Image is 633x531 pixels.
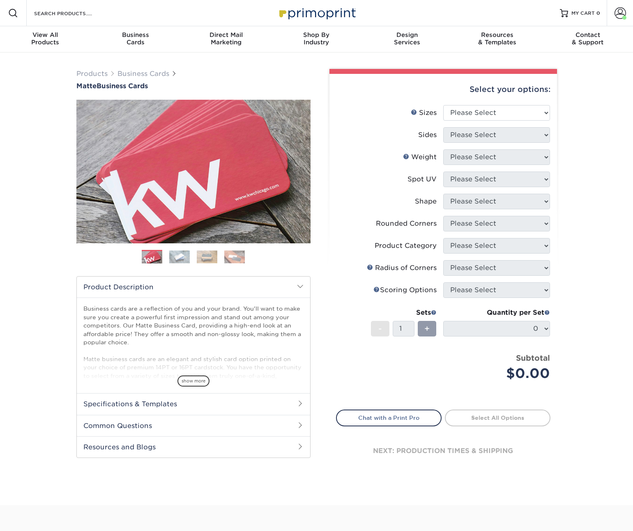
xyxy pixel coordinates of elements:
[543,31,633,39] span: Contact
[76,70,108,78] a: Products
[418,130,437,140] div: Sides
[90,26,181,53] a: BusinessCards
[445,410,550,426] a: Select All Options
[90,31,181,39] span: Business
[90,31,181,46] div: Cards
[276,4,358,22] img: Primoprint
[336,426,550,476] div: next: production times & shipping
[181,31,271,46] div: Marketing
[362,26,452,53] a: DesignServices
[449,364,550,383] div: $0.00
[77,436,310,458] h2: Resources and Blogs
[452,31,543,46] div: & Templates
[77,277,310,298] h2: Product Description
[403,152,437,162] div: Weight
[375,241,437,251] div: Product Category
[77,415,310,436] h2: Common Questions
[181,26,271,53] a: Direct MailMarketing
[367,263,437,273] div: Radius of Corners
[415,197,437,206] div: Shape
[142,247,162,268] img: Business Cards 01
[571,10,595,17] span: MY CART
[516,353,550,362] strong: Subtotal
[543,31,633,46] div: & Support
[362,31,452,39] span: Design
[76,82,311,90] a: MatteBusiness Cards
[376,219,437,229] div: Rounded Corners
[362,31,452,46] div: Services
[336,410,442,426] a: Chat with a Print Pro
[76,82,97,90] span: Matte
[177,375,209,387] span: show more
[181,31,271,39] span: Direct Mail
[76,55,311,288] img: Matte 01
[33,8,113,18] input: SEARCH PRODUCTS.....
[76,82,311,90] h1: Business Cards
[271,26,361,53] a: Shop ByIndustry
[411,108,437,118] div: Sizes
[271,31,361,39] span: Shop By
[371,308,437,318] div: Sets
[543,26,633,53] a: Contact& Support
[452,31,543,39] span: Resources
[169,250,190,263] img: Business Cards 02
[443,308,550,318] div: Quantity per Set
[373,285,437,295] div: Scoring Options
[271,31,361,46] div: Industry
[596,10,600,16] span: 0
[407,174,437,184] div: Spot UV
[378,323,382,335] span: -
[424,323,430,335] span: +
[77,393,310,414] h2: Specifications & Templates
[117,70,169,78] a: Business Cards
[224,250,245,263] img: Business Cards 04
[83,304,304,421] p: Business cards are a reflection of you and your brand. You'll want to make sure you create a powe...
[197,250,217,263] img: Business Cards 03
[452,26,543,53] a: Resources& Templates
[336,74,550,105] div: Select your options:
